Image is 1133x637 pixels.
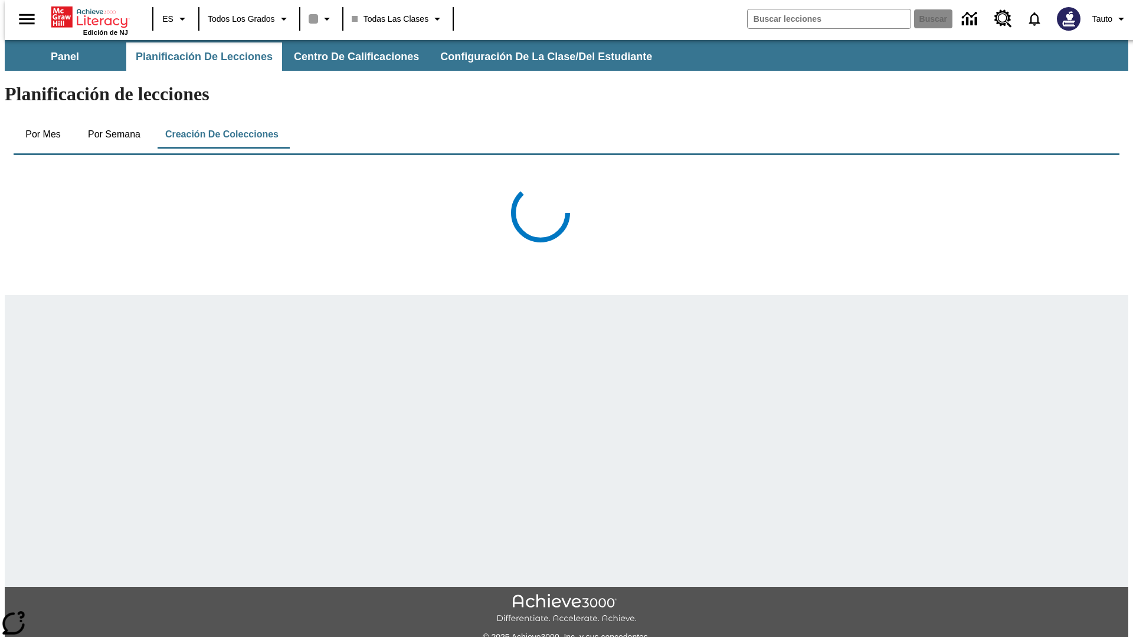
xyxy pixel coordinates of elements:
[126,42,282,71] button: Planificación de lecciones
[208,13,275,25] span: Todos los grados
[51,5,128,29] a: Portada
[294,50,419,64] span: Centro de calificaciones
[5,42,663,71] div: Subbarra de navegación
[203,8,296,29] button: Grado: Todos los grados, Elige un grado
[78,120,150,149] button: Por semana
[51,50,79,64] span: Panel
[352,13,429,25] span: Todas las clases
[496,594,637,624] img: Achieve3000 Differentiate Accelerate Achieve
[1088,8,1133,29] button: Perfil/Configuración
[1057,7,1080,31] img: Avatar
[987,3,1019,35] a: Centro de recursos, Se abrirá en una pestaña nueva.
[1050,4,1088,34] button: Escoja un nuevo avatar
[14,120,73,149] button: Por mes
[162,13,173,25] span: ES
[5,83,1128,105] h1: Planificación de lecciones
[955,3,987,35] a: Centro de información
[1019,4,1050,34] a: Notificaciones
[9,2,44,37] button: Abrir el menú lateral
[5,40,1128,71] div: Subbarra de navegación
[748,9,911,28] input: Buscar campo
[51,4,128,36] div: Portada
[431,42,662,71] button: Configuración de la clase/del estudiante
[157,8,195,29] button: Lenguaje: ES, Selecciona un idioma
[156,120,288,149] button: Creación de colecciones
[136,50,273,64] span: Planificación de lecciones
[83,29,128,36] span: Edición de NJ
[284,42,428,71] button: Centro de calificaciones
[440,50,652,64] span: Configuración de la clase/del estudiante
[1092,13,1112,25] span: Tauto
[347,8,450,29] button: Clase: Todas las clases, Selecciona una clase
[6,42,124,71] button: Panel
